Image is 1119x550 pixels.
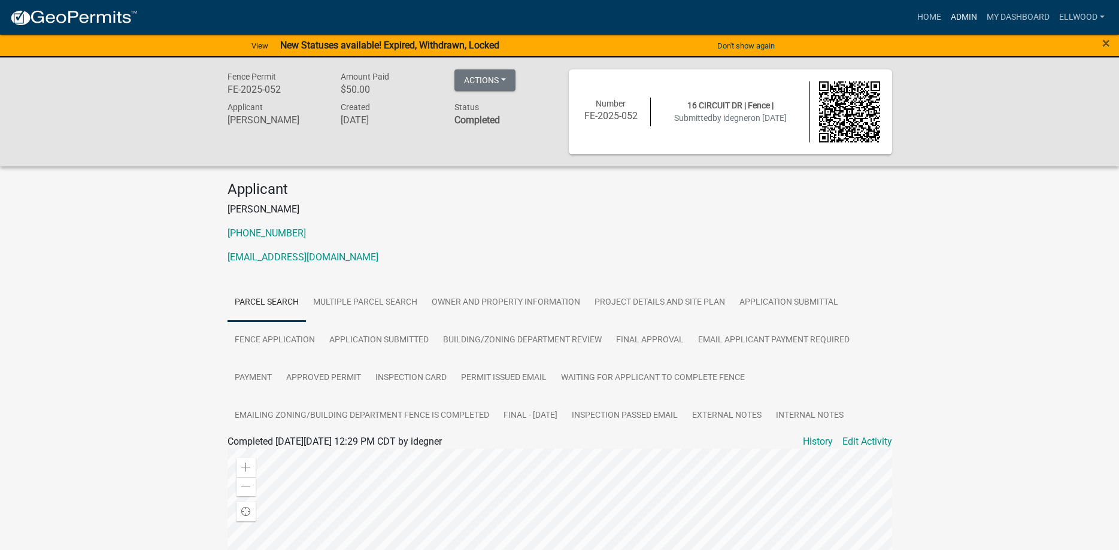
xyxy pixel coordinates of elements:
a: [EMAIL_ADDRESS][DOMAIN_NAME] [228,251,378,263]
h6: [DATE] [341,114,436,126]
span: by idegner [712,113,751,123]
p: [PERSON_NAME] [228,202,892,217]
a: Owner and Property Information [424,284,587,322]
a: Project Details and Site Plan [587,284,732,322]
button: Close [1102,36,1110,50]
a: Email Applicant Payment Required [691,321,857,360]
button: Actions [454,69,515,91]
a: Permit Issued Email [454,359,554,397]
div: Zoom out [236,477,256,496]
span: Amount Paid [341,72,389,81]
a: Payment [228,359,279,397]
a: Waiting for Applicant to Complete Fence [554,359,752,397]
a: [PHONE_NUMBER] [228,227,306,239]
a: Approved Permit [279,359,368,397]
div: Find my location [236,502,256,521]
a: Final Approval [609,321,691,360]
span: Submitted on [DATE] [674,113,787,123]
a: Fence Application [228,321,322,360]
h4: Applicant [228,181,892,198]
span: Applicant [228,102,263,112]
a: Inspection Passed Email [565,397,685,435]
a: Emailing Zoning/Building Department Fence is Completed [228,397,496,435]
span: 16 CIRCUIT DR | Fence | [687,101,774,110]
div: Zoom in [236,458,256,477]
a: Internal Notes [769,397,851,435]
a: Application Submitted [322,321,436,360]
span: Number [596,99,626,108]
img: QR code [819,81,880,142]
a: History [803,434,833,449]
a: External Notes [685,397,769,435]
a: Parcel search [228,284,306,322]
h6: [PERSON_NAME] [228,114,323,126]
a: Ellwood [1054,6,1109,29]
span: Created [341,102,370,112]
a: Edit Activity [842,434,892,449]
h6: FE-2025-052 [228,84,323,95]
a: My Dashboard [982,6,1054,29]
span: × [1102,35,1110,51]
span: Completed [DATE][DATE] 12:29 PM CDT by idegner [228,436,442,447]
a: Inspection Card [368,359,454,397]
a: Building/Zoning Department Review [436,321,609,360]
a: Application Submittal [732,284,845,322]
h6: FE-2025-052 [581,110,642,121]
strong: New Statuses available! Expired, Withdrawn, Locked [280,39,499,51]
span: Status [454,102,479,112]
strong: Completed [454,114,500,126]
a: View [247,36,273,56]
span: Fence Permit [228,72,276,81]
h6: $50.00 [341,84,436,95]
a: Admin [946,6,982,29]
a: Final - [DATE] [496,397,565,435]
a: Multiple Parcel Search [306,284,424,322]
a: Home [912,6,946,29]
button: Don't show again [712,36,780,56]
